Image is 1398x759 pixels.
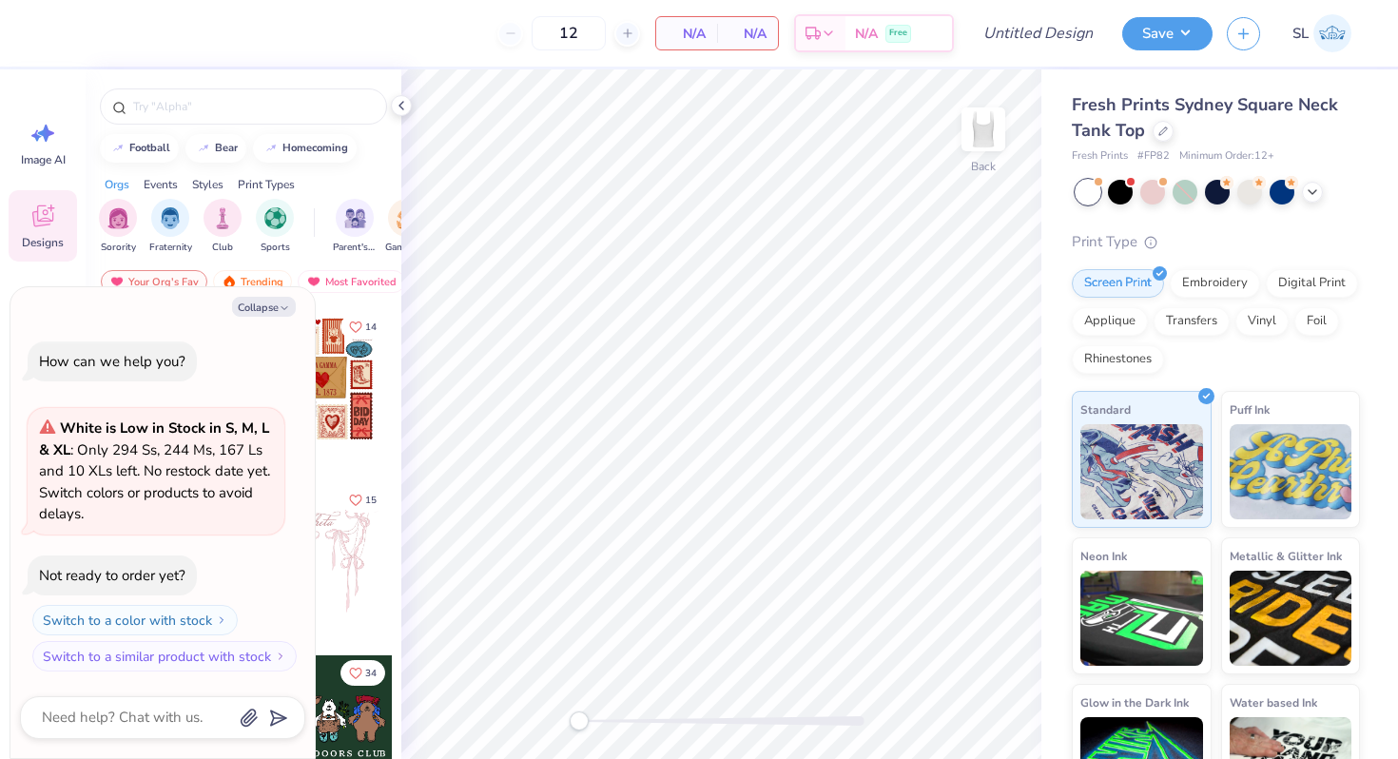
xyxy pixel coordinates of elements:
[340,487,385,513] button: Like
[1284,14,1360,52] a: SL
[964,110,1002,148] img: Back
[107,207,129,229] img: Sorority Image
[1230,692,1317,712] span: Water based Ink
[1080,571,1203,666] img: Neon Ink
[1230,571,1352,666] img: Metallic & Glitter Ink
[1072,93,1338,142] span: Fresh Prints Sydney Square Neck Tank Top
[21,152,66,167] span: Image AI
[397,207,418,229] img: Game Day Image
[256,199,294,255] button: filter button
[1235,307,1289,336] div: Vinyl
[110,143,126,154] img: trend_line.gif
[22,235,64,250] span: Designs
[365,669,377,678] span: 34
[1072,148,1128,165] span: Fresh Prints
[263,143,279,154] img: trend_line.gif
[365,322,377,332] span: 14
[855,24,878,44] span: N/A
[275,651,286,662] img: Switch to a similar product with stock
[39,566,185,585] div: Not ready to order yet?
[1080,692,1189,712] span: Glow in the Dark Ink
[298,270,405,293] div: Most Favorited
[32,605,238,635] button: Switch to a color with stock
[149,199,192,255] button: filter button
[1072,345,1164,374] div: Rhinestones
[340,314,385,340] button: Like
[728,24,767,44] span: N/A
[101,270,207,293] div: Your Org's Fav
[264,207,286,229] img: Sports Image
[216,614,227,626] img: Switch to a color with stock
[215,143,238,153] div: bear
[1122,17,1213,50] button: Save
[971,158,996,175] div: Back
[333,199,377,255] button: filter button
[1294,307,1339,336] div: Foil
[39,418,269,459] strong: White is Low in Stock in S, M, L & XL
[333,241,377,255] span: Parent's Weekend
[149,199,192,255] div: filter for Fraternity
[532,16,606,50] input: – –
[131,97,375,116] input: Try "Alpha"
[101,241,136,255] span: Sorority
[1072,269,1164,298] div: Screen Print
[105,176,129,193] div: Orgs
[261,241,290,255] span: Sports
[1080,399,1131,419] span: Standard
[1230,399,1270,419] span: Puff Ink
[1154,307,1230,336] div: Transfers
[1266,269,1358,298] div: Digital Print
[149,241,192,255] span: Fraternity
[109,275,125,288] img: most_fav.gif
[253,134,357,163] button: homecoming
[192,176,223,193] div: Styles
[160,207,181,229] img: Fraternity Image
[238,176,295,193] div: Print Types
[1080,546,1127,566] span: Neon Ink
[1072,231,1360,253] div: Print Type
[365,496,377,505] span: 15
[1230,424,1352,519] img: Puff Ink
[306,275,321,288] img: most_fav.gif
[232,297,296,317] button: Collapse
[1080,424,1203,519] img: Standard
[99,199,137,255] button: filter button
[1292,23,1309,45] span: SL
[212,207,233,229] img: Club Image
[204,199,242,255] button: filter button
[213,270,292,293] div: Trending
[39,352,185,371] div: How can we help you?
[1170,269,1260,298] div: Embroidery
[1072,307,1148,336] div: Applique
[222,275,237,288] img: trending.gif
[212,241,233,255] span: Club
[282,143,348,153] div: homecoming
[204,199,242,255] div: filter for Club
[385,241,429,255] span: Game Day
[144,176,178,193] div: Events
[39,418,270,523] span: : Only 294 Ss, 244 Ms, 167 Ls and 10 XLs left. No restock date yet. Switch colors or products to ...
[1230,546,1342,566] span: Metallic & Glitter Ink
[333,199,377,255] div: filter for Parent's Weekend
[570,711,589,730] div: Accessibility label
[129,143,170,153] div: football
[1313,14,1351,52] img: Sonia Lerner
[100,134,179,163] button: football
[340,660,385,686] button: Like
[99,199,137,255] div: filter for Sorority
[668,24,706,44] span: N/A
[344,207,366,229] img: Parent's Weekend Image
[32,641,297,671] button: Switch to a similar product with stock
[1179,148,1274,165] span: Minimum Order: 12 +
[889,27,907,40] span: Free
[256,199,294,255] div: filter for Sports
[385,199,429,255] button: filter button
[968,14,1108,52] input: Untitled Design
[385,199,429,255] div: filter for Game Day
[185,134,246,163] button: bear
[1137,148,1170,165] span: # FP82
[196,143,211,154] img: trend_line.gif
